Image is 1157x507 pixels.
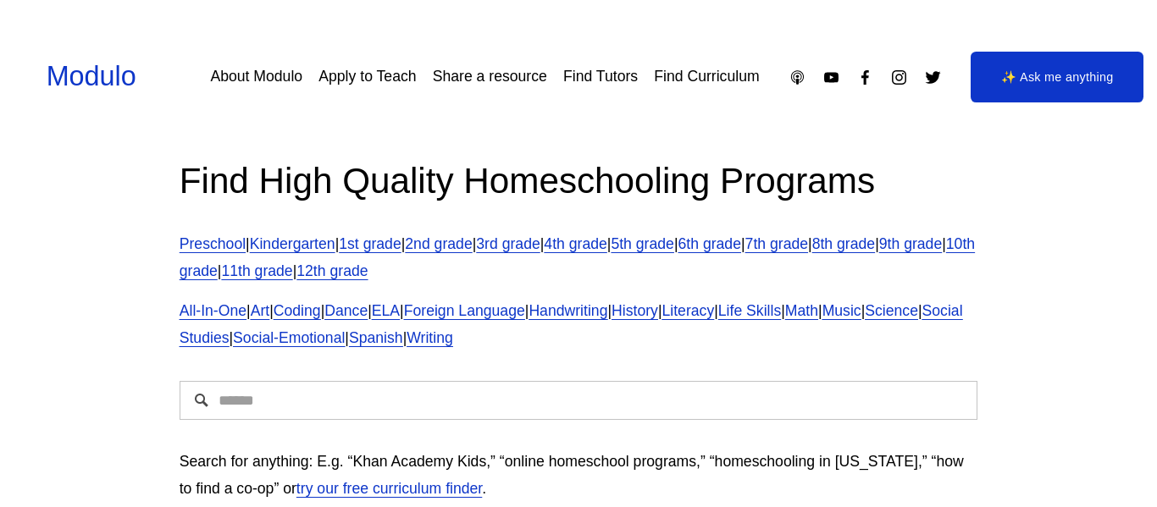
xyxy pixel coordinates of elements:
a: ELA [372,302,400,319]
a: Music [822,302,861,319]
a: Spanish [349,329,403,346]
a: Math [785,302,818,319]
a: YouTube [822,69,840,86]
a: Social Studies [180,302,963,346]
a: About Modulo [210,62,302,91]
a: Writing [407,329,453,346]
a: ✨ Ask me anything [971,52,1143,102]
a: Handwriting [529,302,607,319]
a: Modulo [47,61,136,91]
a: All-In-One [180,302,246,319]
p: | | | | | | | | | | | | | [180,231,978,285]
a: Dance [324,302,368,319]
a: Share a resource [433,62,547,91]
a: Social-Emotional [233,329,345,346]
a: 2nd grade [405,235,472,252]
a: History [612,302,658,319]
a: 7th grade [745,235,808,252]
a: Life Skills [718,302,781,319]
a: Find Tutors [563,62,638,91]
a: Kindergarten [250,235,335,252]
p: Search for anything: E.g. “Khan Academy Kids,” “online homeschool programs,” “homeschooling in [U... [180,449,978,503]
a: Twitter [924,69,942,86]
a: Art [251,302,270,319]
a: Apply to Teach [318,62,416,91]
a: Foreign Language [404,302,525,319]
a: 9th grade [879,235,942,252]
a: 12th grade [296,262,368,279]
a: Science [865,302,918,319]
input: Search [180,381,978,420]
a: Coding [274,302,321,319]
a: Find Curriculum [654,62,759,91]
a: 11th grade [221,262,292,279]
a: 10th grade [180,235,975,279]
a: Preschool [180,235,246,252]
a: 5th grade [611,235,673,252]
a: 1st grade [339,235,401,252]
a: try our free curriculum finder [296,480,482,497]
a: Apple Podcasts [789,69,806,86]
p: | | | | | | | | | | | | | | | | [180,298,978,352]
h2: Find High Quality Homeschooling Programs [180,157,978,204]
a: Instagram [890,69,908,86]
a: 3rd grade [476,235,540,252]
a: 4th grade [544,235,606,252]
a: Literacy [662,302,714,319]
a: 8th grade [812,235,875,252]
a: 6th grade [678,235,741,252]
a: Facebook [856,69,874,86]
